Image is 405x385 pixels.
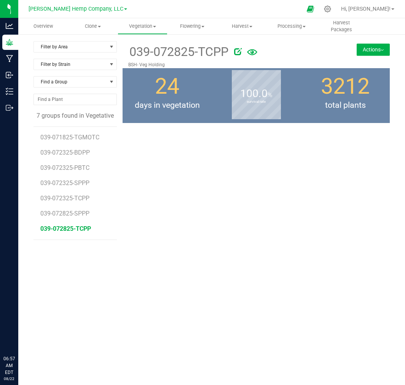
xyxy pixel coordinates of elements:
[33,111,117,120] div: 7 groups found in Vegetative
[34,42,107,52] span: Filter by Area
[168,23,217,30] span: Flowering
[40,134,99,141] span: 039-071825-TGMOTC
[6,22,13,30] inline-svg: Analytics
[6,88,13,95] inline-svg: Inventory
[6,104,13,112] inline-svg: Outbound
[40,210,89,217] span: 039-072825-SPPP
[118,18,167,34] a: Vegetation
[40,164,89,171] span: 039-072325-PBTC
[18,18,68,34] a: Overview
[155,73,179,99] span: 24
[3,355,15,376] p: 06:57 AM EDT
[321,73,370,99] span: 3212
[118,23,167,30] span: Vegetation
[217,18,267,34] a: Harvest
[107,42,116,52] span: select
[128,43,228,61] span: 039-072825-TCPP
[267,23,316,30] span: Processing
[68,18,118,34] a: Clone
[6,71,13,79] inline-svg: Inbound
[40,179,89,187] span: 039-072325-SPPP
[317,18,367,34] a: Harvest Packages
[323,5,332,13] div: Manage settings
[306,68,384,123] group-info-box: Total number of plants
[267,18,317,34] a: Processing
[34,77,107,87] span: Find a Group
[40,195,89,202] span: 039-072325-TCPP
[128,61,340,68] p: BSH- Veg Holding
[217,68,295,123] group-info-box: Survival rate
[6,38,13,46] inline-svg: Grow
[128,68,206,123] group-info-box: Days in vegetation
[3,376,15,382] p: 08/22
[302,2,319,16] span: Open Ecommerce Menu
[167,18,217,34] a: Flowering
[232,67,281,136] b: survival rate
[317,19,366,33] span: Harvest Packages
[29,6,123,12] span: [PERSON_NAME] Hemp Company, LLC
[218,23,267,30] span: Harvest
[6,55,13,62] inline-svg: Manufacturing
[341,6,391,12] span: Hi, [PERSON_NAME]!
[40,149,90,156] span: 039-072325-BDPP
[357,43,390,56] button: Actions
[23,23,63,30] span: Overview
[8,324,30,347] iframe: Resource center
[34,94,116,105] input: NO DATA FOUND
[123,99,212,111] span: days in vegetation
[69,23,118,30] span: Clone
[301,99,390,111] span: total plants
[34,59,107,70] span: Filter by Strain
[40,225,91,232] span: 039-072825-TCPP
